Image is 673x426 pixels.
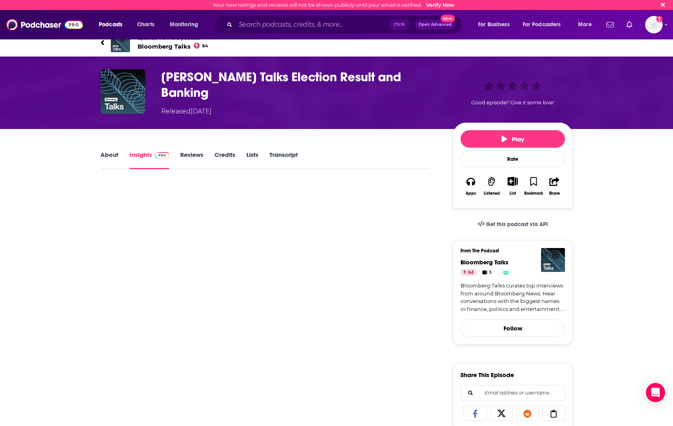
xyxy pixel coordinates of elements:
div: Apps [466,191,476,196]
h3: From The Podcast [460,248,559,254]
a: Share on X/Twitter [490,406,513,421]
span: Ctrl K [390,20,409,30]
span: Logged in as Citichaser [645,16,663,33]
a: Bloomberg Talks [460,258,508,266]
a: Share on Facebook [464,406,487,421]
a: Charts [132,18,159,31]
a: 3 [479,269,495,276]
a: About [100,151,118,169]
button: Share [544,172,565,201]
h3: Jamie Dimon Talks Election Result and Banking [161,69,440,100]
a: Share on Reddit [516,406,539,421]
div: Share [549,191,560,196]
a: Reviews [180,151,203,169]
a: Show notifications dropdown [603,18,617,31]
a: 64 [460,269,477,276]
input: Email address or username... [467,385,558,401]
a: Copy Link [542,406,565,421]
span: For Business [478,19,510,30]
svg: Email not verified [656,16,663,22]
input: Search podcasts, credits, & more... [236,18,390,31]
span: Open Advanced [419,23,452,27]
a: Lists [246,151,258,169]
h3: Share This Episode [460,371,514,379]
button: open menu [93,18,133,31]
button: Open AdvancedNew [415,20,455,29]
div: Open Intercom Messenger [646,383,665,402]
span: 64 [202,44,208,48]
span: Monitoring [170,19,198,30]
span: 64 [468,269,474,277]
button: Follow [460,319,565,337]
button: Apps [460,172,481,201]
span: 3 [489,269,492,277]
span: Good episode? Give it some love! [471,100,554,106]
img: Podchaser - Follow, Share and Rate Podcasts [6,17,83,32]
button: Play [460,130,565,148]
button: open menu [164,18,209,31]
button: open menu [518,18,573,31]
div: Released [DATE] [161,107,212,116]
span: Get this podcast via API [486,221,548,228]
div: Rate [460,151,565,167]
span: Charts [137,19,154,30]
a: Transcript [270,151,298,169]
span: For Podcasters [523,19,561,30]
img: User Profile [645,16,663,33]
div: Search podcasts, credits, & more... [221,16,470,34]
a: Show notifications dropdown [623,18,636,31]
span: Bloomberg Talks [138,43,208,50]
a: Credits [214,151,235,169]
a: Bloomberg Talks curates top interviews from around Bloomberg News. Hear conversations with the bi... [460,282,565,313]
span: Podcasts [99,19,122,30]
span: Play [502,135,524,143]
div: Search followers [460,385,565,401]
div: Your new ratings and reviews will not be shown publicly until your email is verified. [213,2,455,8]
a: Bloomberg TalksEpisode from the podcastBloomberg Talks64 [100,33,573,52]
img: Bloomberg Talks [111,33,130,52]
a: Get this podcast via API [471,215,554,234]
div: Bookmark [524,191,543,196]
a: Verify Now [426,2,455,8]
span: More [578,19,592,30]
div: List [510,191,516,196]
button: Show profile menu [645,16,663,33]
button: open menu [573,18,602,31]
div: Listened [484,191,500,196]
button: open menu [472,18,520,31]
img: Jamie Dimon Talks Election Result and Banking [100,69,145,114]
img: Bloomberg Talks [541,248,565,272]
div: Show More ButtonList [502,172,523,201]
button: Bookmark [523,172,544,201]
button: Show More Button [504,177,521,186]
a: InsightsPodchaser Pro [130,151,169,169]
span: New [441,15,455,22]
img: Podchaser Pro [155,152,169,158]
button: Listened [481,172,502,201]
